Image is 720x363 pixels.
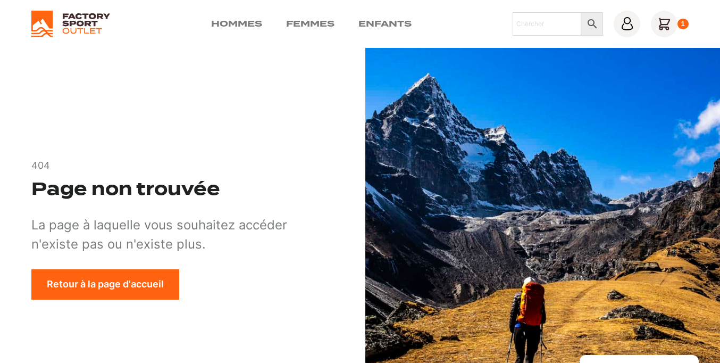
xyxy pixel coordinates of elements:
input: Chercher [513,12,582,36]
a: Retour à la page d'accueil [31,269,179,300]
a: Hommes [211,18,262,30]
div: La page à laquelle vous souhaitez accéder n'existe pas ou n'existe plus. [31,216,322,254]
h1: Page non trouvée [31,178,220,200]
a: Femmes [286,18,334,30]
a: Enfants [358,18,412,30]
p: 404 [31,159,50,173]
div: 1 [677,19,689,29]
img: Factory Sport Outlet [31,11,110,37]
